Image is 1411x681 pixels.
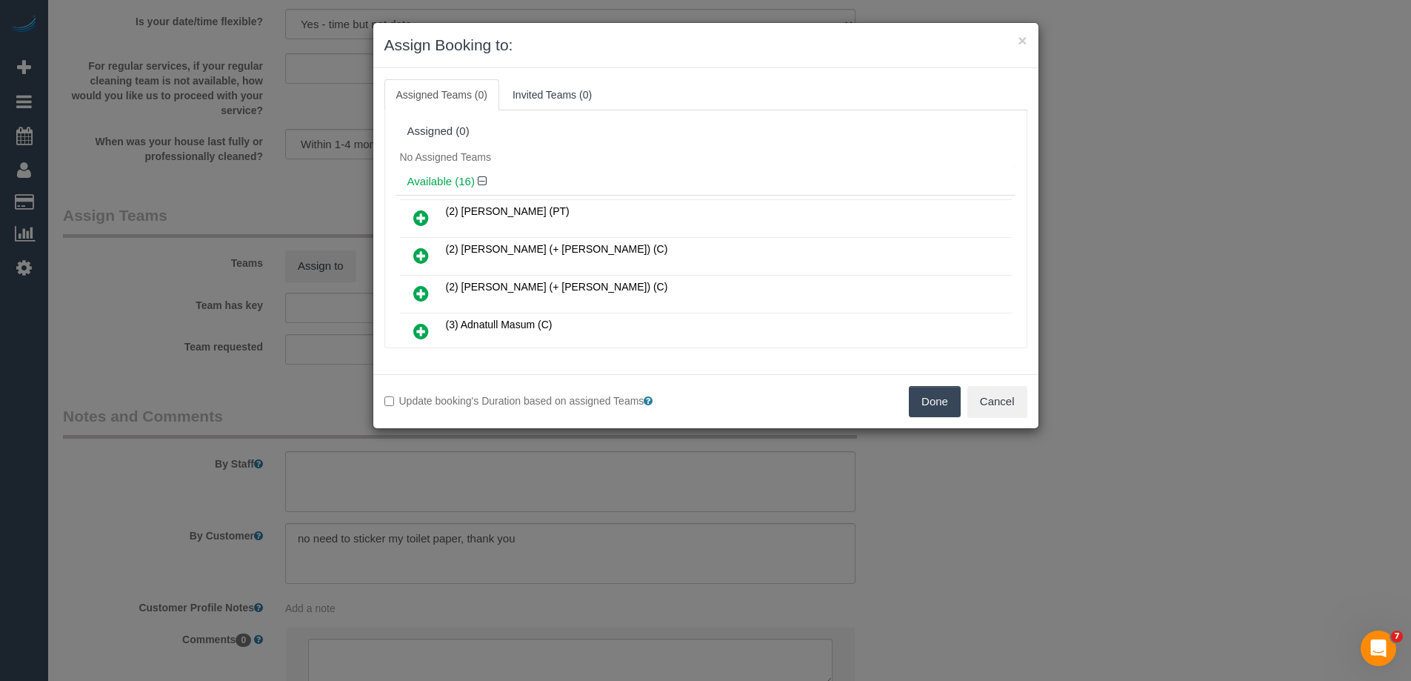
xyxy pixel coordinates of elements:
button: Cancel [967,386,1027,417]
button: × [1018,33,1027,48]
span: 7 [1391,631,1403,642]
span: (2) [PERSON_NAME] (+ [PERSON_NAME]) (C) [446,281,668,293]
span: No Assigned Teams [400,151,491,163]
a: Assigned Teams (0) [384,79,499,110]
button: Done [909,386,961,417]
h3: Assign Booking to: [384,34,1027,56]
div: Assigned (0) [407,125,1004,138]
input: Update booking's Duration based on assigned Teams [384,396,394,406]
span: (2) [PERSON_NAME] (+ [PERSON_NAME]) (C) [446,243,668,255]
a: Invited Teams (0) [501,79,604,110]
span: (2) [PERSON_NAME] (PT) [446,205,570,217]
h4: Available (16) [407,176,1004,188]
label: Update booking's Duration based on assigned Teams [384,393,695,408]
iframe: Intercom live chat [1361,631,1396,666]
span: (3) Adnatull Masum (C) [446,319,553,330]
